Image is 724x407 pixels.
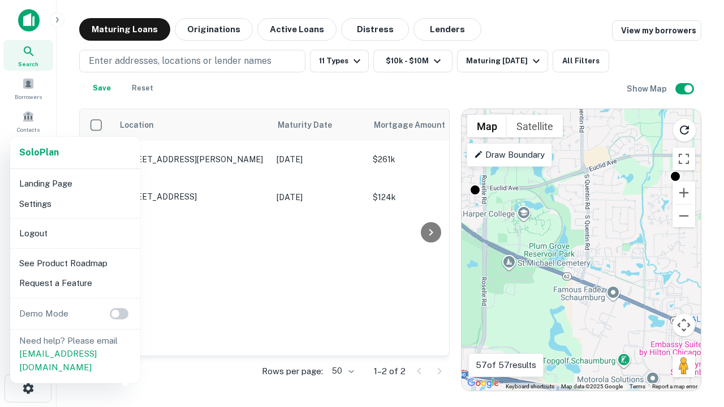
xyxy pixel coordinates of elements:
[19,334,131,374] p: Need help? Please email
[15,273,136,293] li: Request a Feature
[19,147,59,158] strong: Solo Plan
[667,280,724,335] iframe: Chat Widget
[15,174,136,194] li: Landing Page
[19,146,59,159] a: SoloPlan
[15,253,136,274] li: See Product Roadmap
[15,223,136,244] li: Logout
[19,349,97,372] a: [EMAIL_ADDRESS][DOMAIN_NAME]
[15,307,73,321] p: Demo Mode
[15,194,136,214] li: Settings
